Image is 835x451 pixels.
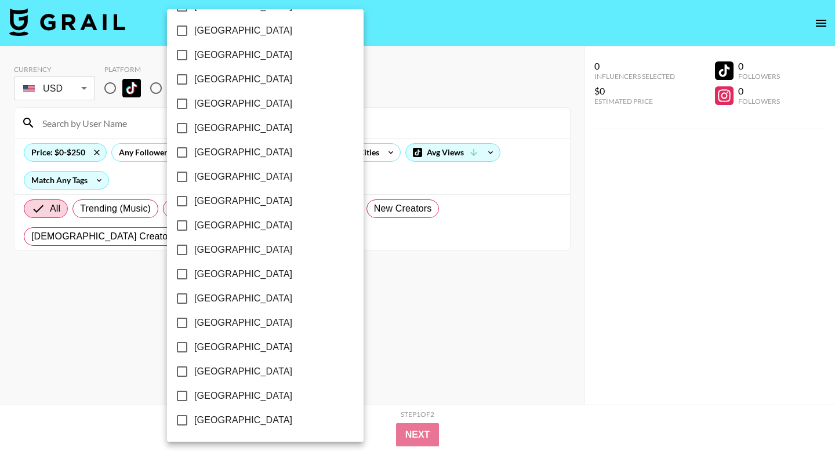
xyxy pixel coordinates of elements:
[194,146,292,159] span: [GEOGRAPHIC_DATA]
[194,170,292,184] span: [GEOGRAPHIC_DATA]
[194,267,292,281] span: [GEOGRAPHIC_DATA]
[194,194,292,208] span: [GEOGRAPHIC_DATA]
[194,24,292,38] span: [GEOGRAPHIC_DATA]
[194,389,292,403] span: [GEOGRAPHIC_DATA]
[194,121,292,135] span: [GEOGRAPHIC_DATA]
[194,316,292,330] span: [GEOGRAPHIC_DATA]
[194,365,292,379] span: [GEOGRAPHIC_DATA]
[194,97,292,111] span: [GEOGRAPHIC_DATA]
[194,48,292,62] span: [GEOGRAPHIC_DATA]
[194,413,292,427] span: [GEOGRAPHIC_DATA]
[194,340,292,354] span: [GEOGRAPHIC_DATA]
[194,219,292,232] span: [GEOGRAPHIC_DATA]
[194,72,292,86] span: [GEOGRAPHIC_DATA]
[194,292,292,305] span: [GEOGRAPHIC_DATA]
[194,243,292,257] span: [GEOGRAPHIC_DATA]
